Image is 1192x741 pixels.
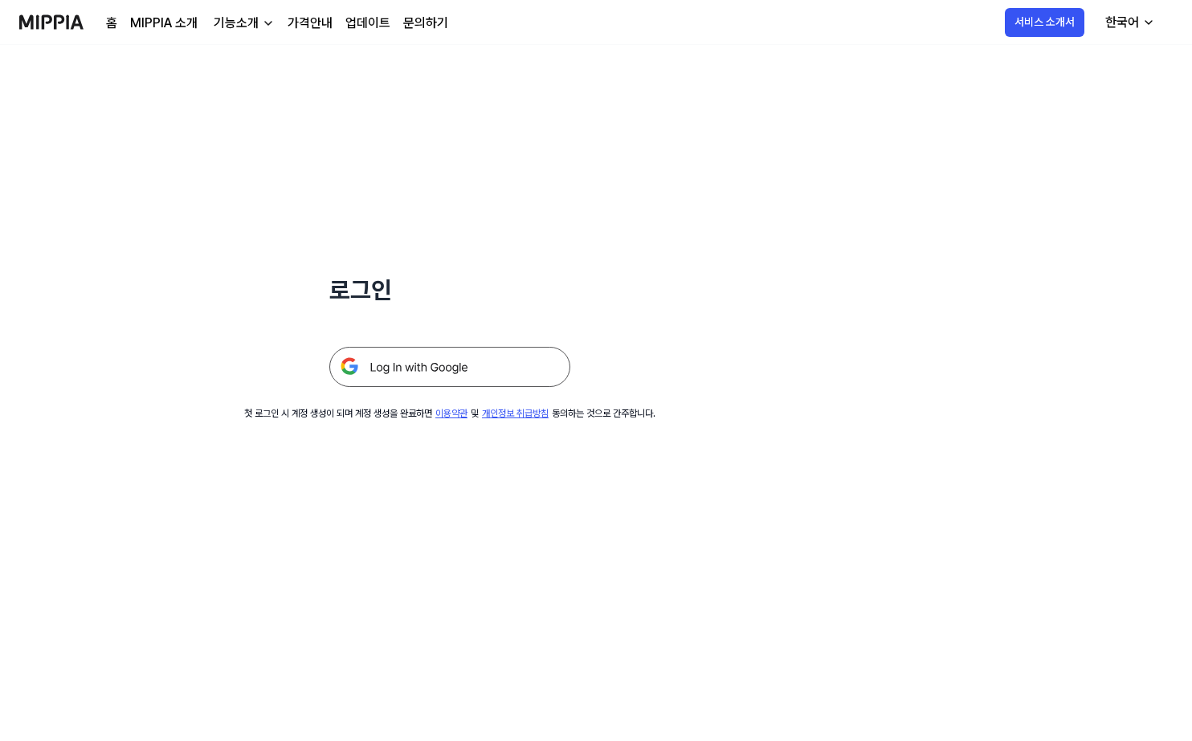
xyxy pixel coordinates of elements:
button: 서비스 소개서 [1005,8,1084,37]
img: down [262,17,275,30]
a: 홈 [106,14,117,33]
a: MIPPIA 소개 [130,14,198,33]
h1: 로그인 [329,272,570,308]
div: 기능소개 [210,14,262,33]
div: 한국어 [1102,13,1142,32]
a: 가격안내 [288,14,333,33]
button: 한국어 [1092,6,1165,39]
a: 업데이트 [345,14,390,33]
button: 기능소개 [210,14,275,33]
a: 개인정보 취급방침 [482,408,549,419]
a: 문의하기 [403,14,448,33]
a: 이용약관 [435,408,467,419]
div: 첫 로그인 시 계정 생성이 되며 계정 생성을 완료하면 및 동의하는 것으로 간주합니다. [244,406,655,421]
img: 구글 로그인 버튼 [329,347,570,387]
